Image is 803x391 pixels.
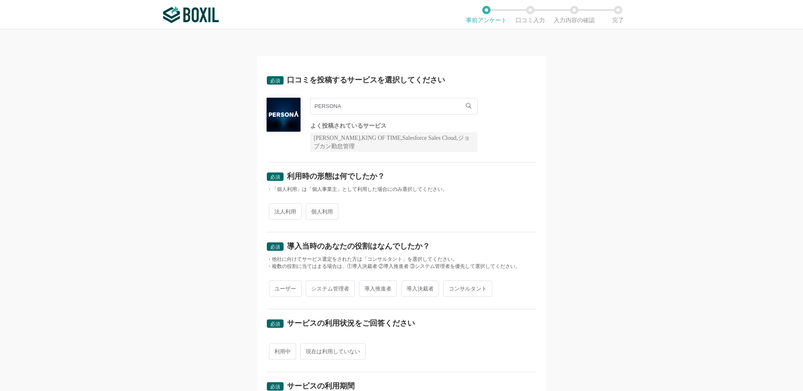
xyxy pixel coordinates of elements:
img: ボクシルSaaS_ロゴ [163,6,219,23]
li: 入力内容の確認 [552,6,596,23]
li: 完了 [596,6,640,23]
span: 現在は利用していない [300,343,366,360]
span: 必須 [270,78,280,84]
span: 法人利用 [269,203,302,220]
div: サービスの利用状況をご回答ください [287,319,415,327]
span: 導入決裁者 [401,280,439,297]
div: ・複数の役割に当てはまる場合は、①導入決裁者 ②導入推進者 ③システム管理者を優先して選択してください。 [267,263,536,270]
div: 導入当時のあなたの役割はなんでしたか？ [287,242,430,250]
div: サービスの利用期間 [287,382,355,390]
span: システム管理者 [306,280,355,297]
span: 必須 [270,384,280,390]
span: 必須 [270,244,280,250]
span: 利用中 [269,343,296,360]
span: コンサルタント [443,280,492,297]
div: ・他社に向けてサービス選定をされた方は「コンサルタント」を選択してください。 [267,256,536,263]
span: 個人利用 [306,203,338,220]
li: 口コミ入力 [508,6,552,23]
div: [PERSON_NAME],KING OF TIME,Salesforce Sales Cloud,ジョブカン勤怠管理 [310,132,478,152]
div: 利用時の形態は何でしたか？ [287,172,385,180]
span: 必須 [270,321,280,327]
input: サービス名で検索 [310,98,478,115]
span: 導入推進者 [359,280,397,297]
span: ユーザー [269,280,302,297]
div: 口コミを投稿するサービスを選択してください [287,76,445,84]
div: よく投稿されているサービス [310,123,478,129]
span: 必須 [270,174,280,180]
li: 事前アンケート [464,6,508,23]
div: ・「個人利用」は「個人事業主」として利用した場合にのみ選択してください。 [267,186,536,193]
